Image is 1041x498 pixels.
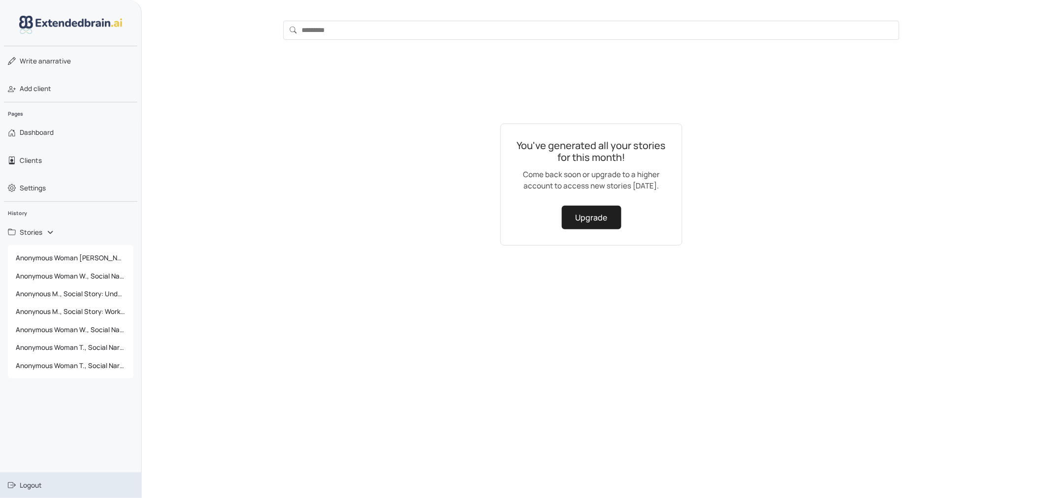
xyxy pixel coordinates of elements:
[562,206,621,229] a: Upgrade
[20,57,42,65] span: Write a
[20,183,46,193] span: Settings
[12,321,129,339] span: Anonymous Woman W., Social Narrative
[20,84,51,93] span: Add client
[20,127,54,137] span: Dashboard
[8,249,133,267] a: Anonymous Woman [PERSON_NAME], Social Story: Managing Messy Situations with Kindness
[513,140,670,163] h2: You've generated all your stories for this month!
[20,56,71,66] span: narrative
[8,357,133,374] a: Anonymous Woman T., Social Narrative
[8,285,133,303] a: Anonynous M., Social Story: Understanding and Managing Frustration
[20,227,42,237] span: Stories
[12,357,129,374] span: Anonymous Woman T., Social Narrative
[8,267,133,285] a: Anonymous Woman W., Social Narrative
[20,156,42,165] span: Clients
[8,303,133,320] a: Anonynous M., Social Story: Working Together to Improve Our Relationship
[513,169,670,192] p: Come back soon or upgrade to a higher account to access new stories [DATE].
[8,321,133,339] a: Anonymous Woman W., Social Narrative
[19,16,122,34] img: logo
[12,303,129,320] span: Anonynous M., Social Story: Working Together to Improve Our Relationship
[8,339,133,356] a: Anonymous Woman T., Social Narrative
[12,285,129,303] span: Anonynous M., Social Story: Understanding and Managing Frustration
[12,267,129,285] span: Anonymous Woman W., Social Narrative
[20,480,42,490] span: Logout
[12,249,129,267] span: Anonymous Woman [PERSON_NAME], Social Story: Managing Messy Situations with Kindness
[12,339,129,356] span: Anonymous Woman T., Social Narrative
